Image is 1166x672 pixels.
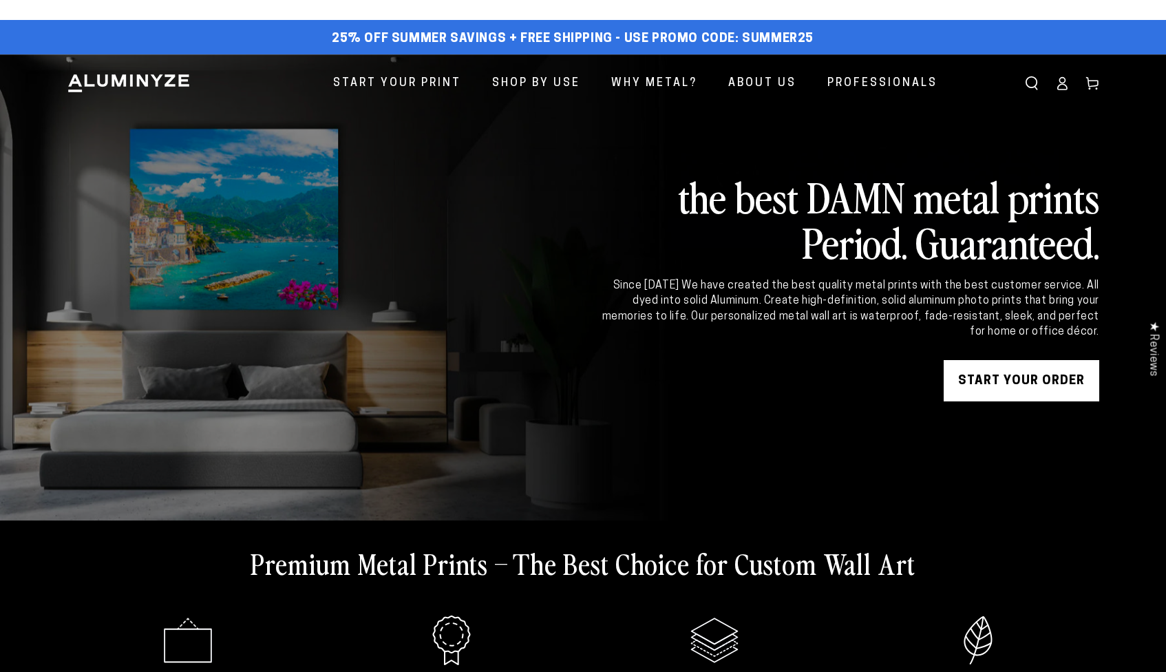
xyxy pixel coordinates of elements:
[332,32,814,47] span: 25% off Summer Savings + Free Shipping - Use Promo Code: SUMMER25
[718,65,807,102] a: About Us
[482,65,591,102] a: Shop By Use
[601,65,708,102] a: Why Metal?
[611,74,697,94] span: Why Metal?
[333,74,461,94] span: Start Your Print
[728,74,796,94] span: About Us
[1140,311,1166,387] div: Click to open Judge.me floating reviews tab
[817,65,948,102] a: Professionals
[251,545,915,581] h2: Premium Metal Prints – The Best Choice for Custom Wall Art
[323,65,471,102] a: Start Your Print
[827,74,937,94] span: Professionals
[67,73,191,94] img: Aluminyze
[600,174,1099,264] h2: the best DAMN metal prints Period. Guaranteed.
[944,360,1099,401] a: START YOUR Order
[492,74,580,94] span: Shop By Use
[600,278,1099,340] div: Since [DATE] We have created the best quality metal prints with the best customer service. All dy...
[1017,68,1047,98] summary: Search our site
